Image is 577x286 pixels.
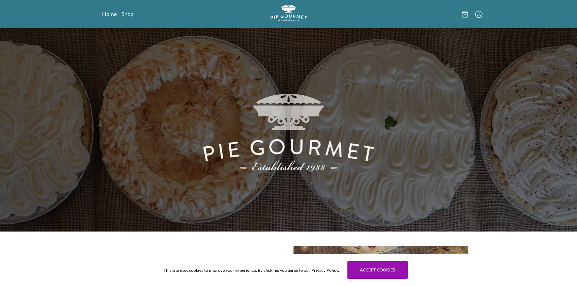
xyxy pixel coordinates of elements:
a: Home [102,10,117,18]
button: Accept cookies [347,261,408,279]
button: Menu [475,11,482,18]
img: logo [270,5,307,21]
a: Shop [121,10,134,18]
span: This site uses cookies to improve your experience. By clicking, you agree to our Privacy Policy. [164,267,339,273]
a: Logo [270,5,307,23]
